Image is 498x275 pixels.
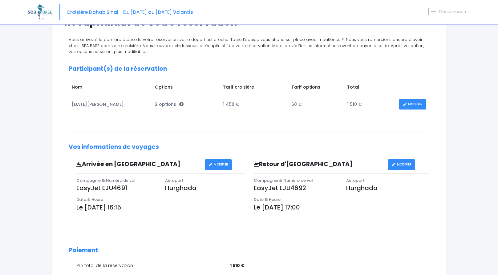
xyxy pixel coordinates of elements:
[439,9,466,14] span: Déconnexion
[69,144,429,151] h2: Vos informations de voyages
[69,247,429,254] h2: Paiement
[254,177,313,183] span: Compagnie & Numéro de vol
[76,203,245,212] p: Le [DATE] 16:15
[254,197,281,202] span: Date & Heure
[69,37,424,54] span: Vous arrivez à la dernière étape de votre réservation, votre départ est proche. Toute l’équipe vo...
[76,262,245,269] div: Prix total de la réservation
[165,177,184,183] span: Aéroport
[72,161,205,168] h3: Arrivée en [GEOGRAPHIC_DATA]
[344,96,396,113] td: 1 510 €
[254,203,430,212] p: Le [DATE] 17:00
[76,177,136,183] span: Compagnie & Numéro de vol
[388,159,415,170] a: MODIFIER
[249,161,388,168] h3: Retour d'[GEOGRAPHIC_DATA]
[165,183,245,193] p: Hurghada
[64,16,434,28] h1: Récapitulatif de votre réservation
[155,101,184,107] span: 2 options
[288,96,344,113] td: 60 €
[230,262,245,269] span: 1 510 €
[220,96,288,113] td: 1 450 €
[288,81,344,96] td: Tarif options
[205,159,232,170] a: MODIFIER
[67,9,193,15] span: Croisière Dahab Sinai - Du [DATE] au [DATE] Volantis
[346,183,429,193] p: Hurghada
[76,197,103,202] span: Date & Heure
[76,183,156,193] p: EasyJet EJU4691
[69,81,152,96] td: Nom
[254,183,337,193] p: EasyJet EJU4692
[220,81,288,96] td: Tarif croisière
[152,81,220,96] td: Options
[69,66,429,73] h2: Participant(s) de la réservation
[346,177,365,183] span: Aéroport
[399,99,426,110] a: MODIFIER
[69,96,152,113] td: [DATE][PERSON_NAME]
[344,81,396,96] td: Total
